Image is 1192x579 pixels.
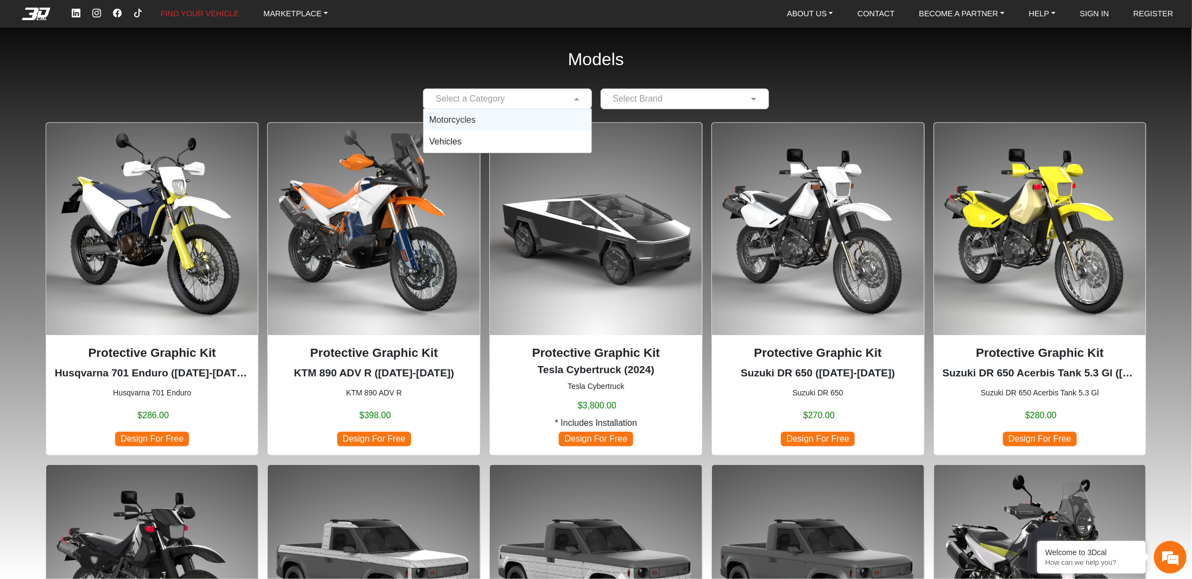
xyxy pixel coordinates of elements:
[489,122,703,456] div: Tesla Cybertruck
[915,5,1008,22] a: BECOME A PARTNER
[1025,409,1057,422] span: $280.00
[499,344,693,362] p: Protective Graphic Kit
[490,123,702,335] img: Cybertrucknull2024
[721,366,916,381] p: Suzuki DR 650 (1996-2024)
[568,35,624,84] h2: Models
[55,344,250,362] p: Protective Graphic Kit
[276,387,471,399] small: KTM 890 ADV R
[276,366,471,381] p: KTM 890 ADV R (2023-2025)
[46,123,258,335] img: 701 Enduronull2016-2024
[559,432,633,446] span: Design For Free
[259,5,332,22] a: MARKETPLACE
[555,417,637,430] span: * Includes Installation
[803,409,835,422] span: $270.00
[711,122,925,456] div: Suzuki DR 650
[499,381,693,392] small: Tesla Cybertruck
[499,362,693,378] p: Tesla Cybertruck (2024)
[268,123,480,335] img: 890 ADV R null2023-2025
[934,122,1147,456] div: Suzuki DR 650 Acerbis Tank 5.3 Gl
[55,366,250,381] p: Husqvarna 701 Enduro (2016-2024)
[276,344,471,362] p: Protective Graphic Kit
[156,5,243,22] a: FIND YOUR VEHICLE
[46,122,259,456] div: Husqvarna 701 Enduro
[267,122,481,456] div: KTM 890 ADV R
[943,366,1138,381] p: Suzuki DR 650 Acerbis Tank 5.3 Gl (1996-2024)
[1045,558,1138,567] p: How can we help you?
[115,432,189,446] span: Design For Free
[429,115,475,124] span: Motorcycles
[137,409,169,422] span: $286.00
[781,432,855,446] span: Design For Free
[943,387,1138,399] small: Suzuki DR 650 Acerbis Tank 5.3 Gl
[783,5,837,22] a: ABOUT US
[712,123,924,335] img: DR 6501996-2024
[721,344,916,362] p: Protective Graphic Kit
[1025,5,1060,22] a: HELP
[853,5,899,22] a: CONTACT
[55,387,250,399] small: Husqvarna 701 Enduro
[721,387,916,399] small: Suzuki DR 650
[429,137,462,146] span: Vehicles
[1076,5,1114,22] a: SIGN IN
[423,109,591,153] ng-dropdown-panel: Options List
[1129,5,1178,22] a: REGISTER
[1045,548,1138,557] div: Welcome to 3Dcal
[943,344,1138,362] p: Protective Graphic Kit
[934,123,1146,335] img: DR 650Acerbis Tank 5.3 Gl1996-2024
[337,432,411,446] span: Design For Free
[578,399,616,412] span: $3,800.00
[1003,432,1077,446] span: Design For Free
[360,409,391,422] span: $398.00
